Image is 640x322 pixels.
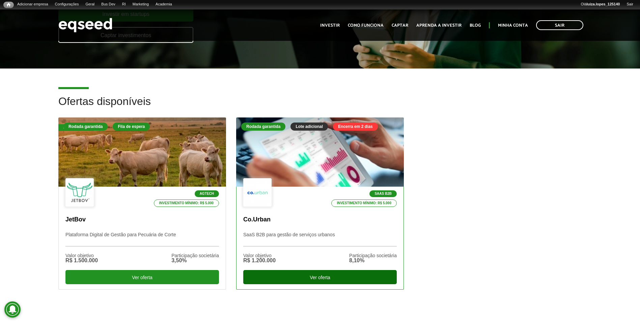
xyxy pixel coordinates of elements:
[243,258,276,263] div: R$ 1.200.000
[587,2,620,6] strong: luiza.lopes_125140
[241,123,285,131] div: Rodada garantida
[243,232,397,246] p: SaaS B2B para gestão de serviços urbanos
[65,270,219,284] div: Ver oferta
[349,253,397,258] div: Participação societária
[171,258,219,263] div: 3,50%
[52,2,82,7] a: Configurações
[243,253,276,258] div: Valor objetivo
[58,117,226,290] a: Fila de espera Rodada garantida Fila de espera Agtech Investimento mínimo: R$ 5.000 JetBov Plataf...
[236,117,404,290] a: Rodada garantida Lote adicional Encerra em 2 dias SaaS B2B Investimento mínimo: R$ 5.000 Co.Urban...
[65,253,98,258] div: Valor objetivo
[7,2,10,7] span: Início
[290,123,328,131] div: Lote adicional
[65,232,219,246] p: Plataforma Digital de Gestão para Pecuária de Corte
[348,23,384,28] a: Como funciona
[65,216,219,223] p: JetBov
[154,199,219,207] p: Investimento mínimo: R$ 5.000
[152,2,175,7] a: Academia
[58,96,582,117] h2: Ofertas disponíveis
[129,2,152,7] a: Marketing
[416,23,462,28] a: Aprenda a investir
[331,199,397,207] p: Investimento mínimo: R$ 5.000
[536,20,583,30] a: Sair
[577,2,623,7] a: Oláluiza.lopes_125140
[320,23,340,28] a: Investir
[392,23,408,28] a: Captar
[470,23,481,28] a: Blog
[171,253,219,258] div: Participação societária
[58,16,112,34] img: EqSeed
[498,23,528,28] a: Minha conta
[623,2,637,7] a: Sair
[14,2,52,7] a: Adicionar empresa
[63,123,108,131] div: Rodada garantida
[243,270,397,284] div: Ver oferta
[349,258,397,263] div: 8,10%
[369,190,397,197] p: SaaS B2B
[82,2,98,7] a: Geral
[195,190,219,197] p: Agtech
[65,258,98,263] div: R$ 1.500.000
[3,2,14,8] a: Início
[98,2,119,7] a: Bus Dev
[58,124,96,131] div: Fila de espera
[119,2,129,7] a: RI
[333,123,378,131] div: Encerra em 2 dias
[113,123,150,131] div: Fila de espera
[243,216,397,223] p: Co.Urban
